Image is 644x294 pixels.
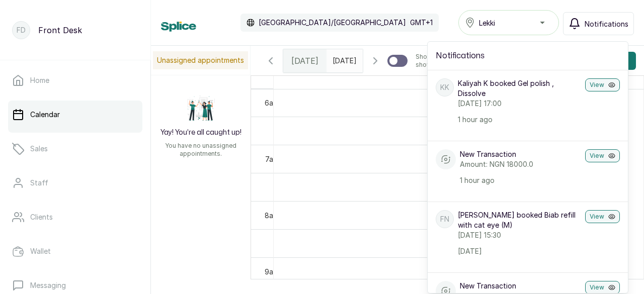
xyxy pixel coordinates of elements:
[460,149,581,159] p: New Transaction
[458,210,581,230] p: [PERSON_NAME] booked Biab refill with cat eye (M)
[436,50,620,62] h2: Notifications
[585,149,620,162] button: View
[585,210,620,223] button: View
[153,51,248,69] p: Unassigned appointments
[263,210,281,221] div: 8am
[30,110,60,120] p: Calendar
[291,55,318,67] span: [DATE]
[460,281,581,291] p: New Transaction
[17,25,26,35] p: FD
[8,135,142,163] a: Sales
[157,142,245,158] p: You have no unassigned appointments.
[458,246,581,256] p: [DATE]
[8,101,142,129] a: Calendar
[263,154,281,164] div: 7am
[585,281,620,294] button: View
[563,12,634,35] button: Notifications
[38,24,82,36] p: Front Desk
[8,66,142,94] a: Home
[585,19,628,29] span: Notifications
[458,230,581,240] p: [DATE] 15:30
[458,99,581,109] p: [DATE] 17:00
[458,115,581,125] p: 1 hour ago
[263,266,281,277] div: 9am
[458,78,581,99] p: Kaliyah K booked Gel polish , Dissolve
[440,82,449,92] p: KK
[160,128,242,138] h2: Yay! You’re all caught up!
[263,97,281,108] div: 6am
[30,178,48,188] p: Staff
[30,280,66,290] p: Messaging
[30,144,48,154] p: Sales
[8,237,142,265] a: Wallet
[460,159,581,169] p: Amount: NGN 18000.0
[416,53,475,69] p: Show no-show/cancelled
[30,212,53,222] p: Clients
[479,18,495,28] span: Lekki
[458,10,559,35] button: Lekki
[440,214,449,224] p: FN
[8,169,142,197] a: Staff
[8,203,142,231] a: Clients
[259,18,406,28] p: [GEOGRAPHIC_DATA]/[GEOGRAPHIC_DATA]
[585,78,620,91] button: View
[30,75,49,85] p: Home
[30,246,51,256] p: Wallet
[410,18,433,28] p: GMT+1
[283,49,327,72] div: [DATE]
[460,175,581,185] p: 1 hour ago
